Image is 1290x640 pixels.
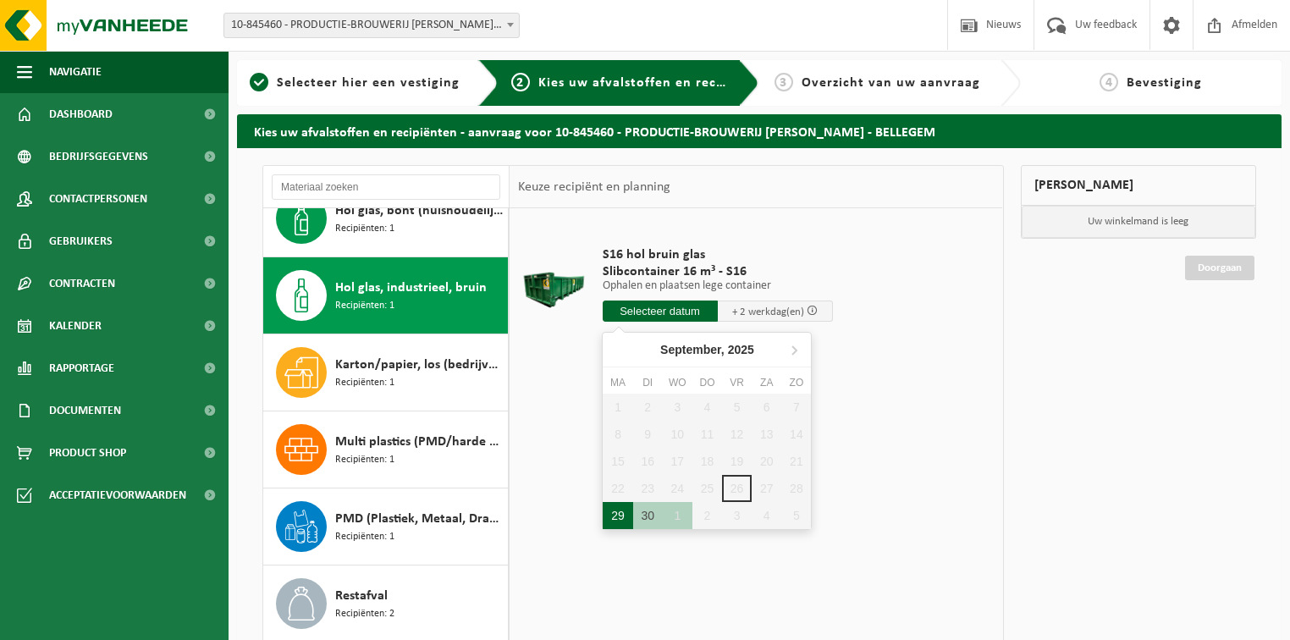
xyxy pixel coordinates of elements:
span: Kies uw afvalstoffen en recipiënten [538,76,771,90]
span: Dashboard [49,93,113,135]
button: Karton/papier, los (bedrijven) Recipiënten: 1 [263,334,509,411]
button: Hol glas, bont (huishoudelijk) Recipiënten: 1 [263,180,509,257]
span: Navigatie [49,51,102,93]
a: Doorgaan [1185,256,1254,280]
span: Documenten [49,389,121,432]
span: S16 hol bruin glas [603,246,833,263]
span: 2 [511,73,530,91]
span: Recipiënten: 1 [335,221,394,237]
span: + 2 werkdag(en) [732,306,804,317]
span: Recipiënten: 1 [335,375,394,391]
span: Recipiënten: 1 [335,298,394,314]
span: Product Shop [49,432,126,474]
span: 10-845460 - PRODUCTIE-BROUWERIJ OMER VANDER GHINSTE - BELLEGEM [223,13,520,38]
span: 3 [775,73,793,91]
p: Ophalen en plaatsen lege container [603,280,833,292]
div: zo [781,374,811,391]
span: Recipiënten: 1 [335,452,394,468]
h2: Kies uw afvalstoffen en recipiënten - aanvraag voor 10-845460 - PRODUCTIE-BROUWERIJ [PERSON_NAME]... [237,114,1282,147]
span: Contracten [49,262,115,305]
span: Overzicht van uw aanvraag [802,76,980,90]
div: do [692,374,722,391]
div: Keuze recipiënt en planning [510,166,679,208]
span: Selecteer hier een vestiging [277,76,460,90]
div: wo [663,374,692,391]
span: 4 [1100,73,1118,91]
div: 30 [633,502,663,529]
div: 1 [663,502,692,529]
div: vr [722,374,752,391]
div: za [752,374,781,391]
input: Selecteer datum [603,301,718,322]
span: Acceptatievoorwaarden [49,474,186,516]
span: 1 [250,73,268,91]
span: Bevestiging [1127,76,1202,90]
button: Multi plastics (PMD/harde kunststoffen/spanbanden/EPS/folie naturel/folie gemengd) Recipiënten: 1 [263,411,509,488]
span: Restafval [335,586,388,606]
a: 1Selecteer hier een vestiging [245,73,465,93]
span: Contactpersonen [49,178,147,220]
span: Recipiënten: 2 [335,606,394,622]
span: Recipiënten: 1 [335,529,394,545]
div: 2 [692,502,722,529]
button: PMD (Plastiek, Metaal, Drankkartons) (bedrijven) Recipiënten: 1 [263,488,509,566]
span: Slibcontainer 16 m³ - S16 [603,263,833,280]
div: di [633,374,663,391]
span: Hol glas, bont (huishoudelijk) [335,201,504,221]
div: [PERSON_NAME] [1021,165,1257,206]
span: Bedrijfsgegevens [49,135,148,178]
input: Materiaal zoeken [272,174,500,200]
span: Kalender [49,305,102,347]
span: Rapportage [49,347,114,389]
div: September, [653,336,761,363]
span: Gebruikers [49,220,113,262]
p: Uw winkelmand is leeg [1022,206,1256,238]
i: 2025 [728,344,754,356]
span: PMD (Plastiek, Metaal, Drankkartons) (bedrijven) [335,509,504,529]
div: 29 [603,502,632,529]
button: Hol glas, industrieel, bruin Recipiënten: 1 [263,257,509,334]
span: Multi plastics (PMD/harde kunststoffen/spanbanden/EPS/folie naturel/folie gemengd) [335,432,504,452]
div: 3 [722,502,752,529]
div: ma [603,374,632,391]
span: 10-845460 - PRODUCTIE-BROUWERIJ OMER VANDER GHINSTE - BELLEGEM [224,14,519,37]
span: Hol glas, industrieel, bruin [335,278,487,298]
span: Karton/papier, los (bedrijven) [335,355,504,375]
